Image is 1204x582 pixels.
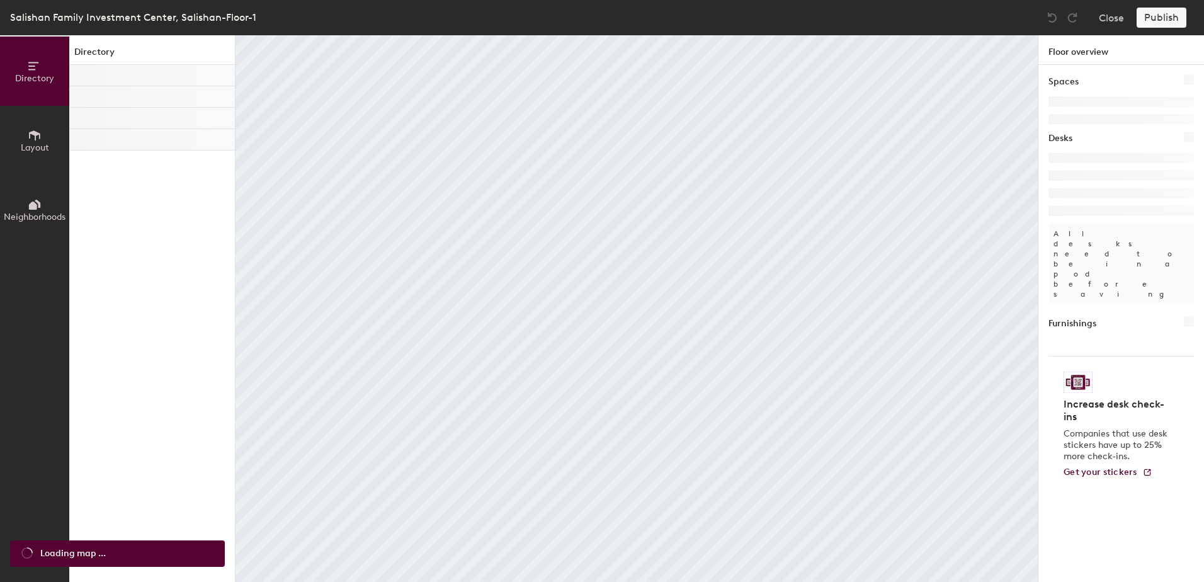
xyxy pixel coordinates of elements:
h4: Increase desk check-ins [1064,398,1171,423]
h1: Spaces [1048,75,1079,89]
h1: Floor overview [1038,35,1204,65]
span: Layout [21,142,49,153]
span: Get your stickers [1064,467,1137,477]
span: Neighborhoods [4,212,65,222]
p: All desks need to be in a pod before saving [1048,224,1194,304]
img: Sticker logo [1064,372,1093,393]
canvas: Map [236,35,1038,582]
div: Salishan Family Investment Center, Salishan-Floor-1 [10,9,256,25]
img: Undo [1046,11,1059,24]
img: Redo [1066,11,1079,24]
h1: Furnishings [1048,317,1096,331]
p: Companies that use desk stickers have up to 25% more check-ins. [1064,428,1171,462]
h1: Directory [69,45,235,65]
span: Directory [15,73,54,84]
span: Loading map ... [40,547,106,561]
a: Get your stickers [1064,467,1152,478]
button: Close [1099,8,1124,28]
h1: Desks [1048,132,1072,145]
